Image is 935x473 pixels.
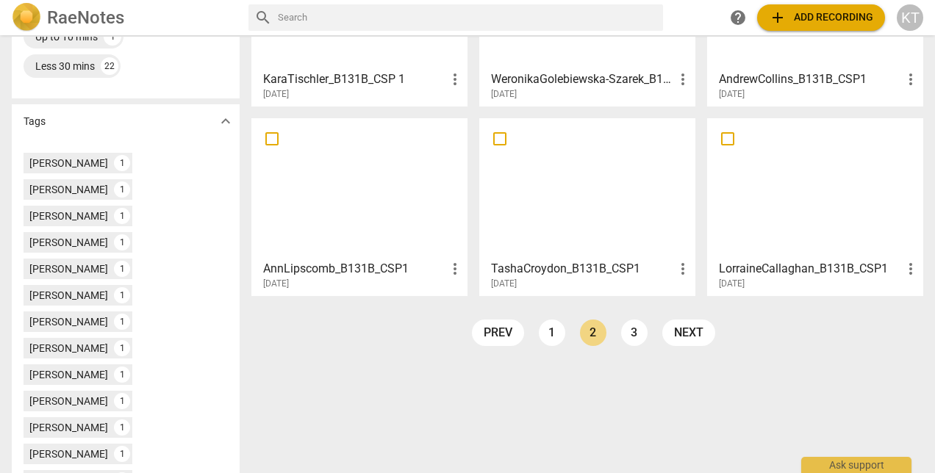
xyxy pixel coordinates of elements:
span: more_vert [446,71,464,88]
button: Show more [215,110,237,132]
div: [PERSON_NAME] [29,341,108,355]
div: 1 [114,155,130,171]
div: [PERSON_NAME] [29,314,108,329]
div: 1 [114,234,130,250]
div: 1 [114,208,130,224]
h2: RaeNotes [47,7,124,28]
a: TashaCroydon_B131B_CSP1[DATE] [484,123,690,289]
div: 1 [114,314,130,330]
a: Page 2 is your current page [580,319,606,346]
h3: AnnLipscomb_B131B_CSP1 [263,260,446,278]
a: Page 3 [621,319,648,346]
div: [PERSON_NAME] [29,367,108,382]
input: Search [278,6,657,29]
div: 1 [114,393,130,409]
h3: LorraineCallaghan_B131B_CSP1 [719,260,902,278]
span: [DATE] [491,88,517,101]
div: [PERSON_NAME] [29,235,108,250]
a: Help [725,4,751,31]
div: [PERSON_NAME] [29,182,108,197]
img: Logo [12,3,41,32]
h3: TashaCroydon_B131B_CSP1 [491,260,674,278]
span: more_vert [446,260,464,278]
div: Ask support [801,457,911,473]
a: prev [472,319,524,346]
div: 1 [114,287,130,303]
div: Up to 10 mins [35,29,98,44]
span: [DATE] [719,278,745,290]
h3: KaraTischler_B131B_CSP 1 [263,71,446,88]
div: [PERSON_NAME] [29,288,108,303]
div: [PERSON_NAME] [29,447,108,461]
div: Less 30 mins [35,59,95,73]
a: next [662,319,715,346]
div: [PERSON_NAME] [29,156,108,170]
span: add [769,9,787,26]
div: 22 [101,57,118,75]
span: expand_more [217,112,234,130]
h3: WeronikaGolebiewska-Szarek_B131B_CSP1 [491,71,674,88]
div: 1 [104,28,121,46]
div: [PERSON_NAME] [29,394,108,408]
span: [DATE] [491,278,517,290]
span: search [254,9,272,26]
span: help [729,9,747,26]
button: Upload [757,4,885,31]
div: 1 [114,181,130,198]
span: more_vert [674,71,692,88]
span: more_vert [902,260,920,278]
button: KT [897,4,923,31]
a: Page 1 [539,319,565,346]
span: more_vert [674,260,692,278]
span: [DATE] [263,88,289,101]
span: [DATE] [263,278,289,290]
span: more_vert [902,71,920,88]
p: Tags [24,114,46,129]
span: Add recording [769,9,873,26]
div: [PERSON_NAME] [29,209,108,223]
div: 1 [114,261,130,277]
div: 1 [114,340,130,356]
div: 1 [114,367,130,383]
a: AnnLipscomb_B131B_CSP1[DATE] [257,123,462,289]
div: 1 [114,419,130,436]
h3: AndrewCollins_B131B_CSP1 [719,71,902,88]
div: 1 [114,446,130,462]
div: [PERSON_NAME] [29,261,108,276]
a: LorraineCallaghan_B131B_CSP1[DATE] [712,123,918,289]
a: LogoRaeNotes [12,3,237,32]
span: [DATE] [719,88,745,101]
div: [PERSON_NAME] [29,420,108,435]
